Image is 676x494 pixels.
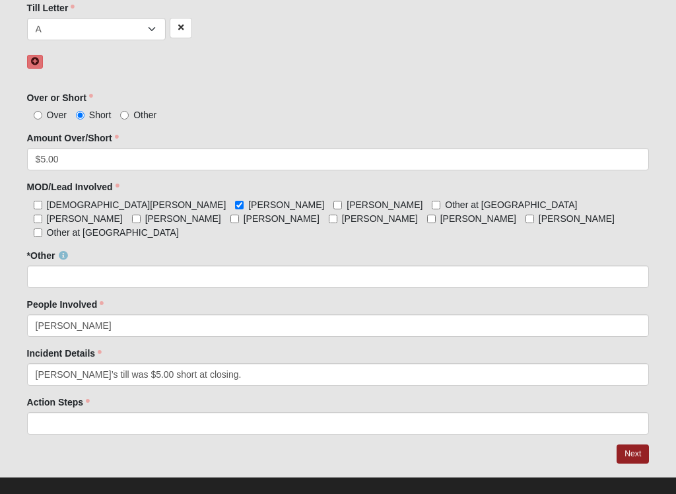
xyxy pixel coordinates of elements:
span: [PERSON_NAME] [47,213,123,224]
span: Other [133,110,156,120]
input: Over [34,111,42,120]
span: Over [47,110,67,120]
input: Short [76,111,84,120]
input: Other at [GEOGRAPHIC_DATA] [34,229,42,237]
input: Other at [GEOGRAPHIC_DATA] [432,201,440,209]
input: [DEMOGRAPHIC_DATA][PERSON_NAME] [34,201,42,209]
span: [PERSON_NAME] [145,213,221,224]
input: [PERSON_NAME] [525,215,534,223]
input: [PERSON_NAME] [235,201,244,209]
span: [PERSON_NAME] [244,213,320,224]
input: [PERSON_NAME] [329,215,337,223]
label: Till Letter [27,1,75,15]
span: [PERSON_NAME] [342,213,418,224]
span: [PERSON_NAME] [248,199,324,210]
label: Incident Details [27,347,102,360]
label: Amount Over/Short [27,131,119,145]
span: [PERSON_NAME] [347,199,422,210]
label: People Involved [27,298,104,311]
span: [DEMOGRAPHIC_DATA][PERSON_NAME] [47,199,226,210]
input: Other [120,111,129,120]
a: Next [617,444,649,464]
input: [PERSON_NAME] [132,215,141,223]
input: [PERSON_NAME] [427,215,436,223]
span: Other at [GEOGRAPHIC_DATA] [47,227,179,238]
span: [PERSON_NAME] [440,213,516,224]
label: Action Steps [27,396,90,409]
label: MOD/Lead Involved [27,180,119,194]
span: [PERSON_NAME] [539,213,615,224]
input: [PERSON_NAME] [230,215,239,223]
span: Other at [GEOGRAPHIC_DATA] [445,199,577,210]
label: Over or Short [27,91,93,104]
input: [PERSON_NAME] [333,201,342,209]
label: *Other [27,249,69,262]
span: Short [89,110,111,120]
input: [PERSON_NAME] [34,215,42,223]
